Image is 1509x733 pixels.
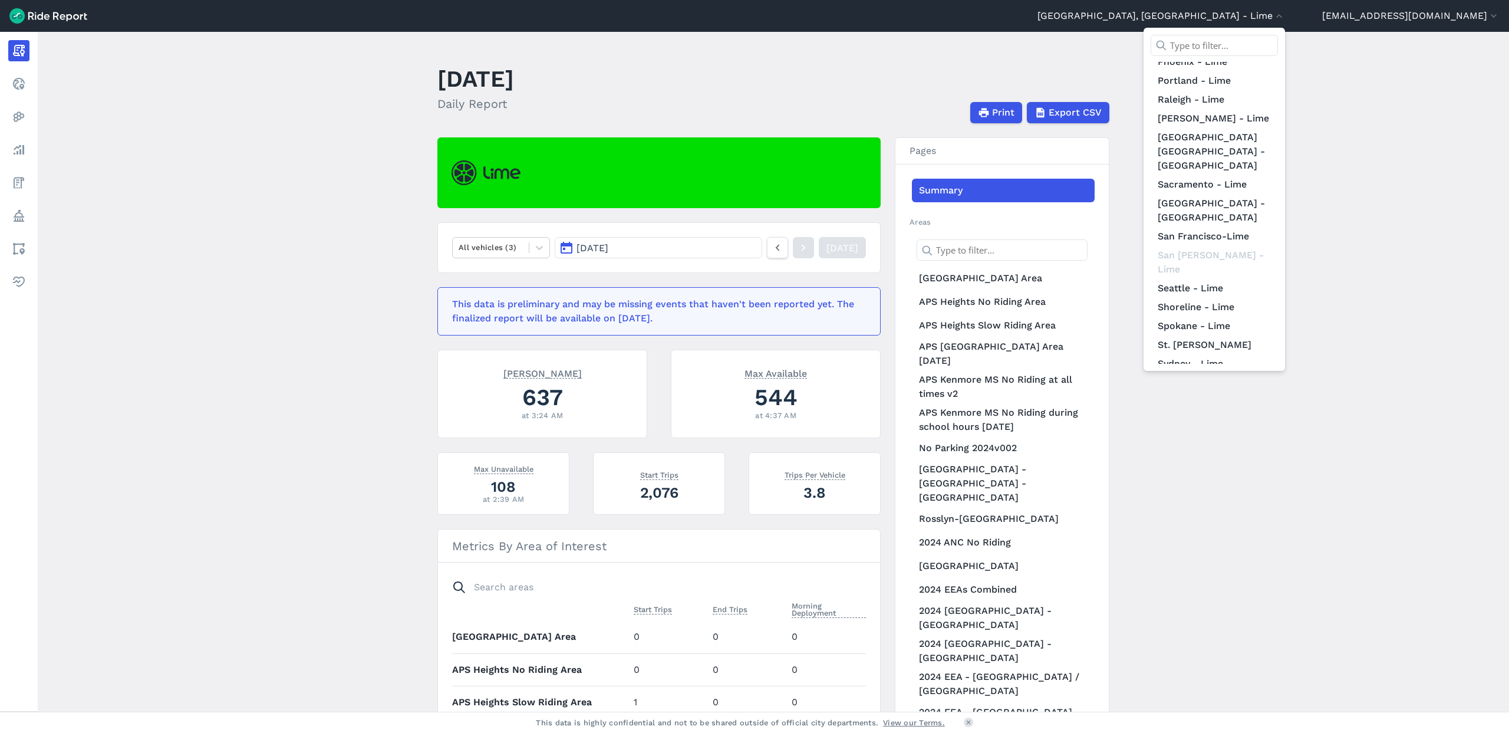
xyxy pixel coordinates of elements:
[1151,175,1278,194] a: Sacramento - Lime
[1151,52,1278,71] a: Phoenix - Lime
[1151,354,1278,373] a: Sydney - Lime
[1151,109,1278,128] a: [PERSON_NAME] - Lime
[1151,35,1278,56] input: Type to filter...
[1151,71,1278,90] a: Portland - Lime
[1151,336,1278,354] a: St. [PERSON_NAME]
[1151,90,1278,109] a: Raleigh - Lime
[1151,128,1278,175] a: [GEOGRAPHIC_DATA] [GEOGRAPHIC_DATA] - [GEOGRAPHIC_DATA]
[1151,317,1278,336] a: Spokane - Lime
[1151,298,1278,317] a: Shoreline - Lime
[1151,227,1278,246] a: San Francisco-Lime
[1151,246,1278,279] div: San [PERSON_NAME] - Lime
[1151,279,1278,298] a: Seattle - Lime
[1151,194,1278,227] a: [GEOGRAPHIC_DATA] - [GEOGRAPHIC_DATA]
